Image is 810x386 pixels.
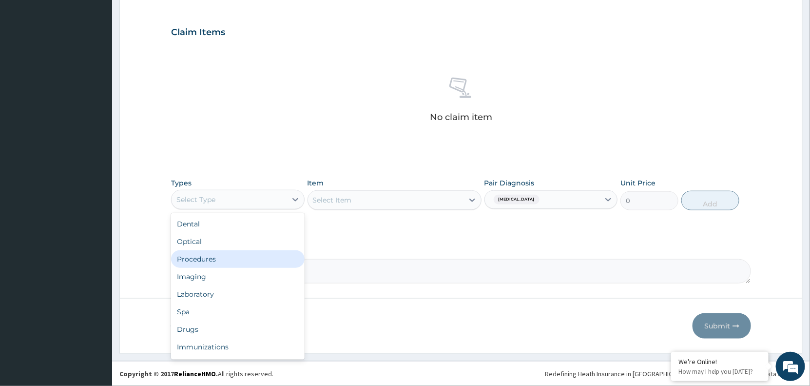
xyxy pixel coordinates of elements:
[5,266,186,301] textarea: Type your message and hit 'Enter'
[18,49,39,73] img: d_794563401_company_1708531726252_794563401
[430,112,492,122] p: No claim item
[620,178,656,188] label: Unit Price
[174,369,216,378] a: RelianceHMO
[119,369,218,378] strong: Copyright © 2017 .
[484,178,535,188] label: Pair Diagnosis
[171,285,305,303] div: Laboratory
[171,250,305,268] div: Procedures
[678,367,761,376] p: How may I help you today?
[160,5,183,28] div: Minimize live chat window
[678,357,761,366] div: We're Online!
[57,123,135,222] span: We're online!
[494,195,540,204] span: [MEDICAL_DATA]
[171,233,305,250] div: Optical
[171,27,225,38] h3: Claim Items
[171,356,305,373] div: Others
[693,313,751,339] button: Submit
[171,245,751,254] label: Comment
[51,55,164,67] div: Chat with us now
[171,179,192,187] label: Types
[171,268,305,285] div: Imaging
[545,369,803,379] div: Redefining Heath Insurance in [GEOGRAPHIC_DATA] using Telemedicine and Data Science!
[176,195,215,204] div: Select Type
[171,215,305,233] div: Dental
[171,321,305,338] div: Drugs
[112,361,810,386] footer: All rights reserved.
[308,178,324,188] label: Item
[681,191,739,210] button: Add
[171,338,305,356] div: Immunizations
[171,303,305,321] div: Spa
